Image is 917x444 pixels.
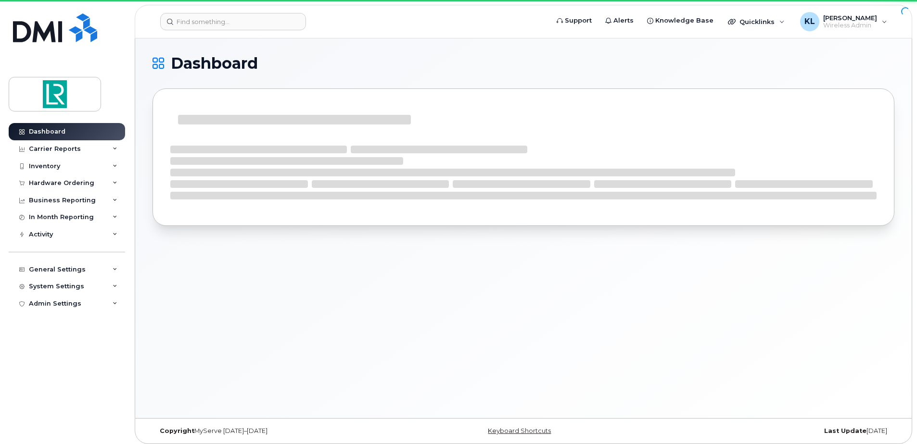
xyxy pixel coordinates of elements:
strong: Last Update [824,427,866,434]
div: [DATE] [647,427,894,435]
span: Dashboard [171,56,258,71]
a: Keyboard Shortcuts [488,427,551,434]
div: MyServe [DATE]–[DATE] [153,427,400,435]
strong: Copyright [160,427,194,434]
